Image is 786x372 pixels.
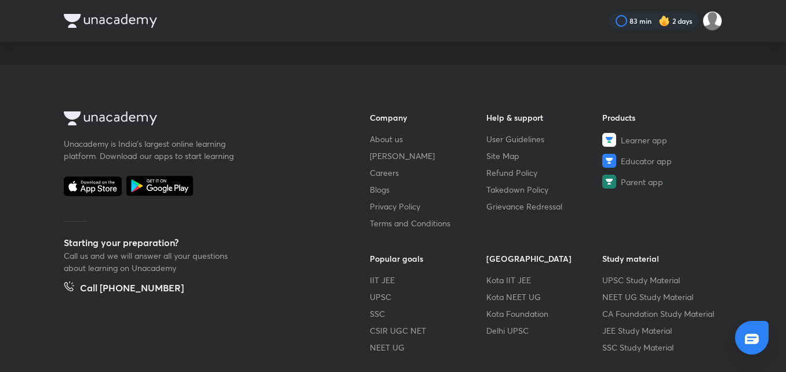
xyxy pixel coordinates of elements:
[370,308,486,320] a: SSC
[602,154,719,168] a: Educator app
[64,138,238,162] p: Unacademy is India’s largest online learning platform. Download our apps to start learning
[486,274,603,286] a: Kota IIT JEE
[486,167,603,179] a: Refund Policy
[486,291,603,303] a: Kota NEET UG
[370,341,486,353] a: NEET UG
[602,308,719,320] a: CA Foundation Study Material
[370,291,486,303] a: UPSC
[370,167,486,179] a: Careers
[64,14,157,28] img: Company Logo
[486,150,603,162] a: Site Map
[64,236,333,250] h5: Starting your preparation?
[64,111,333,128] a: Company Logo
[370,133,486,145] a: About us
[80,281,184,297] h5: Call [PHONE_NUMBER]
[602,111,719,124] h6: Products
[621,134,667,146] span: Learner app
[602,154,616,168] img: Educator app
[486,324,603,337] a: Delhi UPSC
[486,308,603,320] a: Kota Foundation
[602,133,719,147] a: Learner app
[602,175,616,189] img: Parent app
[370,252,486,265] h6: Popular goals
[621,176,663,188] span: Parent app
[602,133,616,147] img: Learner app
[370,217,486,229] a: Terms and Conditions
[486,133,603,145] a: User Guidelines
[602,291,719,303] a: NEET UG Study Material
[64,281,184,297] a: Call [PHONE_NUMBER]
[486,111,603,124] h6: Help & support
[370,167,399,179] span: Careers
[370,200,486,212] a: Privacy Policy
[703,11,722,31] img: pradhap B
[64,250,238,274] p: Call us and we will answer all your questions about learning on Unacademy
[370,111,486,124] h6: Company
[602,175,719,189] a: Parent app
[486,200,603,212] a: Grievance Redressal
[602,274,719,286] a: UPSC Study Material
[370,274,486,286] a: IIT JEE
[370,324,486,337] a: CSIR UGC NET
[658,15,670,27] img: streak
[370,183,486,196] a: Blogs
[602,341,719,353] a: SSC Study Material
[602,252,719,265] h6: Study material
[370,150,486,162] a: [PERSON_NAME]
[486,252,603,265] h6: [GEOGRAPHIC_DATA]
[621,155,672,167] span: Educator app
[64,111,157,125] img: Company Logo
[602,324,719,337] a: JEE Study Material
[486,183,603,196] a: Takedown Policy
